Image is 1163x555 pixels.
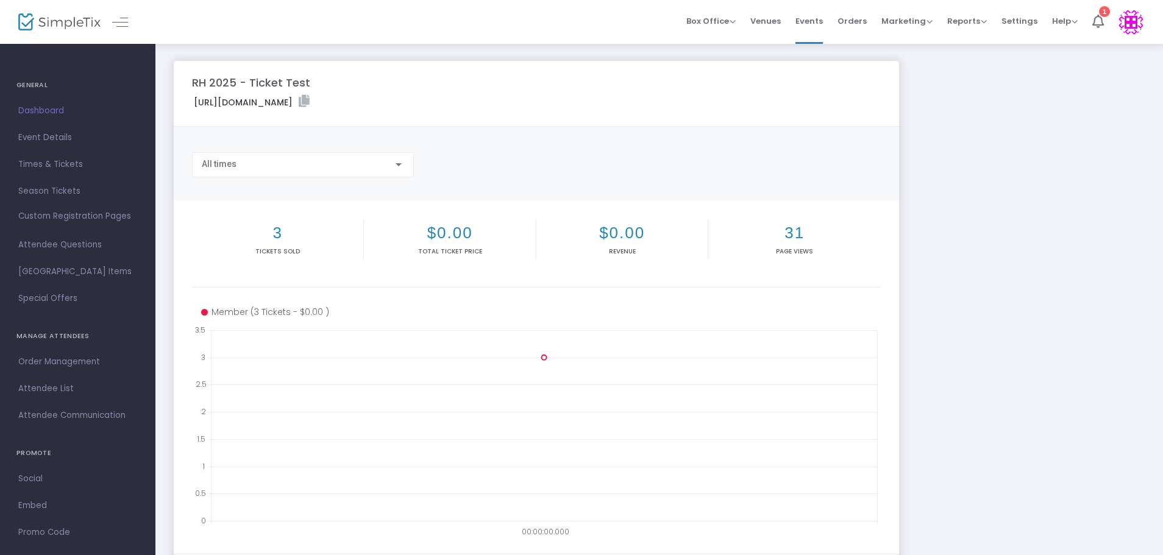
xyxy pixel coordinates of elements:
span: Custom Registration Pages [18,210,131,222]
span: Attendee List [18,381,137,397]
span: Special Offers [18,291,137,306]
span: Times & Tickets [18,157,137,172]
span: Attendee Communication [18,408,137,423]
span: Settings [1001,5,1037,37]
span: Embed [18,498,137,514]
h4: MANAGE ATTENDEES [16,324,139,348]
h2: 3 [194,224,361,242]
h2: $0.00 [366,224,533,242]
text: 1.5 [197,433,205,444]
p: Tickets sold [194,247,361,256]
text: 0.5 [195,488,206,498]
h2: 31 [711,224,878,242]
p: Page Views [711,247,878,256]
span: Marketing [881,15,933,27]
span: Promo Code [18,525,137,540]
span: Orders [838,5,867,37]
text: 0 [201,515,206,526]
span: Help [1052,15,1078,27]
text: 00:00:00.000 [522,526,569,537]
span: [GEOGRAPHIC_DATA] Items [18,264,137,280]
m-panel-title: RH 2025 - Ticket Test [192,74,310,91]
span: Reports [947,15,987,27]
span: Events [795,5,823,37]
p: Revenue [539,247,705,256]
div: 1 [1099,6,1110,17]
span: Social [18,471,137,487]
text: 2.5 [196,379,207,389]
h2: $0.00 [539,224,705,242]
span: All times [202,159,237,169]
span: Dashboard [18,103,137,119]
text: 3 [201,352,205,362]
h4: GENERAL [16,73,139,97]
text: 2 [201,406,206,417]
span: Attendee Questions [18,237,137,253]
label: [URL][DOMAIN_NAME] [194,95,310,109]
span: Season Tickets [18,183,137,199]
span: Order Management [18,354,137,370]
span: Venues [750,5,781,37]
span: Box Office [686,15,736,27]
h4: PROMOTE [16,441,139,465]
text: 1 [202,461,205,471]
text: 3.5 [195,325,205,335]
p: Total Ticket Price [366,247,533,256]
span: Event Details [18,130,137,146]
